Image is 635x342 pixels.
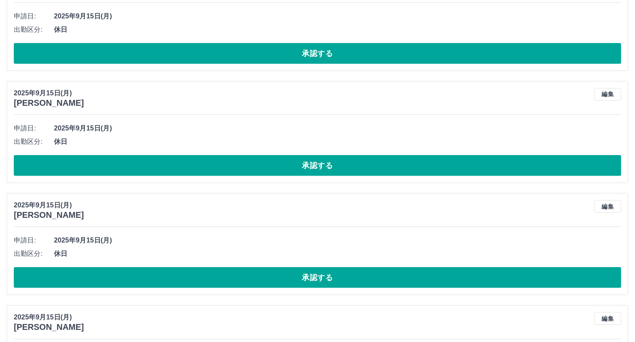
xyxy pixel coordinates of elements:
span: 2025年9月15日(月) [54,235,621,245]
button: 編集 [594,312,621,325]
span: 休日 [54,137,621,147]
span: 申請日: [14,11,54,21]
h3: [PERSON_NAME] [14,98,84,108]
span: 2025年9月15日(月) [54,123,621,133]
h3: [PERSON_NAME] [14,210,84,220]
span: 休日 [54,25,621,35]
span: 出勤区分: [14,137,54,147]
span: 申請日: [14,123,54,133]
span: 申請日: [14,235,54,245]
p: 2025年9月15日(月) [14,200,84,210]
p: 2025年9月15日(月) [14,312,84,322]
span: 2025年9月15日(月) [54,11,621,21]
button: 承認する [14,267,621,288]
button: 承認する [14,155,621,176]
button: 編集 [594,200,621,213]
button: 承認する [14,43,621,64]
h3: [PERSON_NAME] [14,322,84,332]
button: 編集 [594,88,621,101]
span: 出勤区分: [14,25,54,35]
p: 2025年9月15日(月) [14,88,84,98]
span: 出勤区分: [14,249,54,259]
span: 休日 [54,249,621,259]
